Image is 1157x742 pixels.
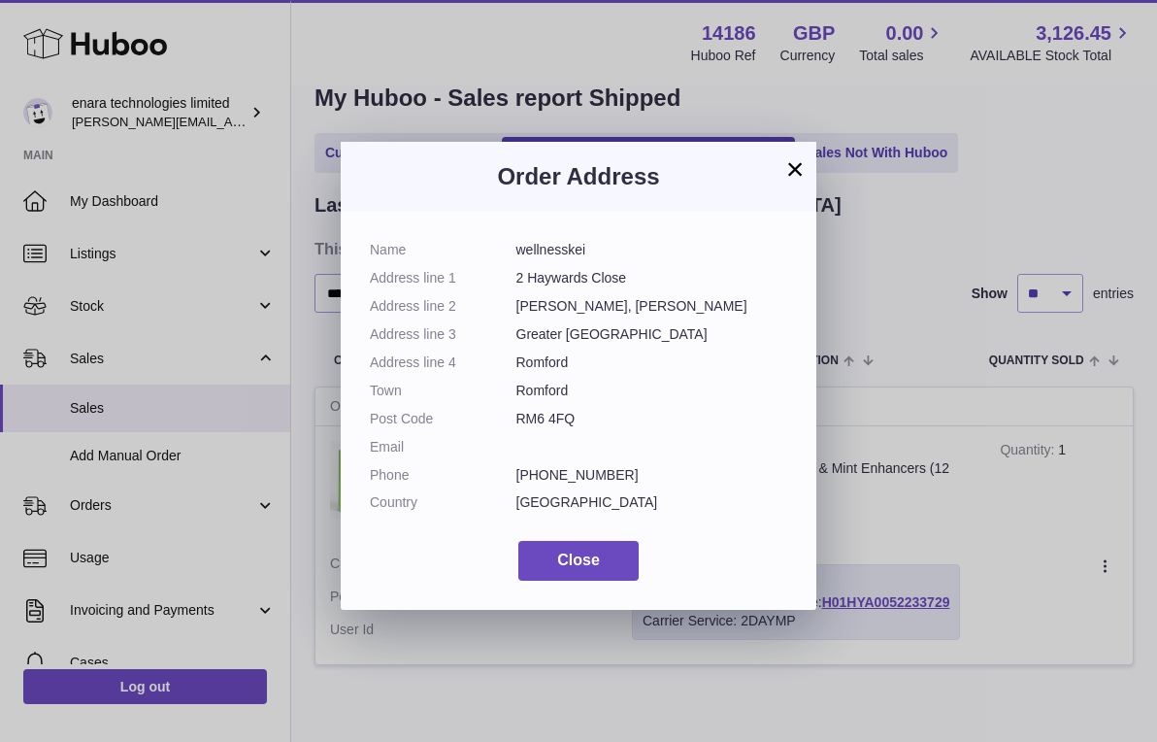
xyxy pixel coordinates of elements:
dt: Name [370,241,516,259]
dt: Address line 4 [370,354,516,372]
dt: Phone [370,466,516,485]
dt: Email [370,438,516,456]
dt: Address line 2 [370,297,516,316]
dd: [PERSON_NAME], [PERSON_NAME] [516,297,788,316]
h3: Order Address [370,161,787,192]
dd: Romford [516,354,788,372]
dt: Address line 3 [370,325,516,344]
dt: Country [370,493,516,512]
dd: Greater [GEOGRAPHIC_DATA] [516,325,788,344]
span: Close [557,552,600,568]
dt: Post Code [370,410,516,428]
dt: Town [370,382,516,400]
dd: wellnesskei [516,241,788,259]
dd: [GEOGRAPHIC_DATA] [516,493,788,512]
dt: Address line 1 [370,269,516,287]
dd: Romford [516,382,788,400]
dd: [PHONE_NUMBER] [516,466,788,485]
dd: 2 Haywards Close [516,269,788,287]
button: × [783,157,807,181]
dd: RM6 4FQ [516,410,788,428]
button: Close [518,541,639,581]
